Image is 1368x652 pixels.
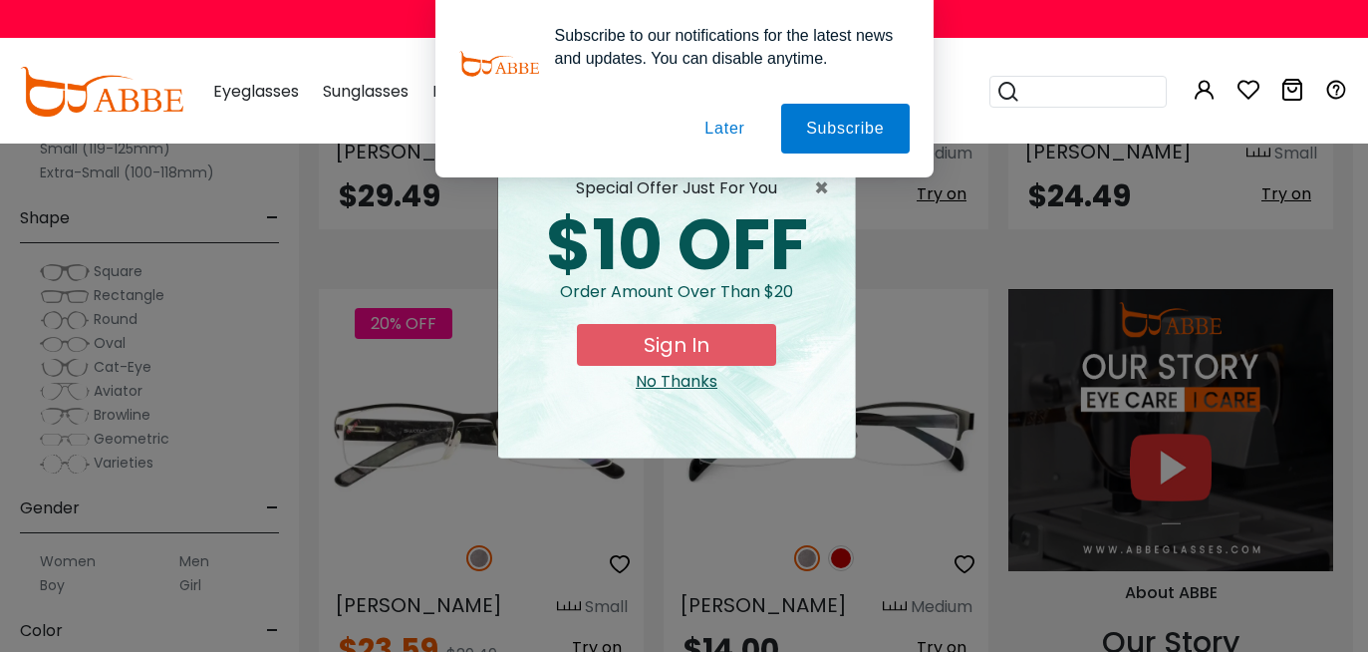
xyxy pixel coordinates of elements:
[459,24,539,104] img: notification icon
[781,104,909,154] button: Subscribe
[577,324,776,366] button: Sign In
[514,210,839,280] div: $10 OFF
[539,24,910,70] div: Subscribe to our notifications for the latest news and updates. You can disable anytime.
[514,370,839,394] div: Close
[814,176,839,200] button: Close
[514,280,839,324] div: Order amount over than $20
[814,176,839,200] span: ×
[514,176,839,200] div: special offer just for you
[680,104,769,154] button: Later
